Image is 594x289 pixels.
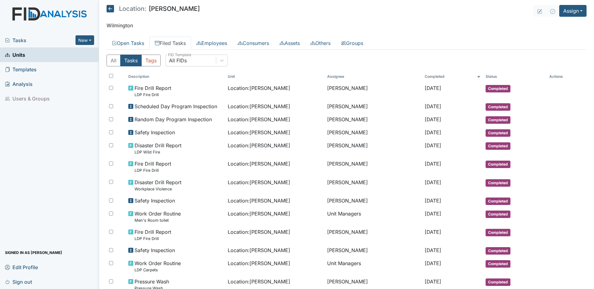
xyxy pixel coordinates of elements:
span: Completed [486,229,510,236]
span: Completed [486,85,510,92]
span: Templates [5,64,37,74]
span: Location : [PERSON_NAME] [228,129,290,136]
small: LDP Fire Drill [135,167,171,173]
span: Fire Drill Report LDP Fire Drill [135,84,171,98]
th: Toggle SortBy [225,71,325,82]
span: Location : [PERSON_NAME] [228,247,290,254]
span: Fire Drill Report LDP Fire Drill [135,160,171,173]
span: Fire Drill Report LDP Fire Drill [135,228,171,242]
span: Completed [486,198,510,205]
span: Completed [486,247,510,255]
span: [DATE] [425,116,441,122]
span: Location : [PERSON_NAME] [228,260,290,267]
span: Location : [PERSON_NAME] [228,210,290,217]
span: [DATE] [425,129,441,136]
span: Completed [486,142,510,150]
td: Unit Managers [325,257,422,275]
span: [DATE] [425,179,441,185]
span: [DATE] [425,247,441,253]
span: Units [5,50,25,60]
span: Completed [486,179,510,187]
span: Location : [PERSON_NAME] [228,84,290,92]
th: Toggle SortBy [483,71,547,82]
span: Location : [PERSON_NAME] [228,278,290,285]
span: Completed [486,103,510,111]
td: [PERSON_NAME] [325,244,422,257]
div: All FIDs [169,57,187,64]
span: Location : [PERSON_NAME] [228,103,290,110]
span: Completed [486,116,510,124]
td: [PERSON_NAME] [325,226,422,244]
span: Safety Inspection [135,129,175,136]
th: Toggle SortBy [126,71,225,82]
small: Workplace Violence [135,186,181,192]
td: [PERSON_NAME] [325,139,422,158]
span: [DATE] [425,85,441,91]
span: Analysis [5,79,33,89]
span: Disaster Drill Report Workplace Violence [135,179,181,192]
h5: [PERSON_NAME] [107,5,200,12]
a: Others [305,37,336,50]
span: Location : [PERSON_NAME] [228,179,290,186]
small: LDP Fire Drill [135,92,171,98]
a: Groups [336,37,368,50]
button: Tasks [120,55,142,66]
span: Work Order Routine LDP Carpets [135,260,181,273]
a: Filed Tasks [149,37,191,50]
span: Location : [PERSON_NAME] [228,116,290,123]
span: [DATE] [425,278,441,285]
a: Tasks [5,37,75,44]
p: Wilmington [107,22,587,29]
td: [PERSON_NAME] [325,126,422,139]
span: Random Day Program Inspection [135,116,212,123]
th: Assignee [325,71,422,82]
span: Safety Inspection [135,247,175,254]
button: New [75,35,94,45]
span: Edit Profile [5,262,38,272]
a: Consumers [232,37,274,50]
span: Completed [486,211,510,218]
span: Work Order Routine Men's Room toilet [135,210,181,223]
th: Toggle SortBy [422,71,483,82]
span: Location : [PERSON_NAME] [228,197,290,204]
td: [PERSON_NAME] [325,82,422,100]
span: [DATE] [425,142,441,149]
td: [PERSON_NAME] [325,194,422,207]
span: [DATE] [425,229,441,235]
td: [PERSON_NAME] [325,100,422,113]
td: [PERSON_NAME] [325,176,422,194]
span: [DATE] [425,103,441,109]
td: [PERSON_NAME] [325,113,422,126]
span: Scheduled Day Program Inspection [135,103,217,110]
input: Toggle All Rows Selected [109,74,113,78]
div: Type filter [107,55,161,66]
button: All [107,55,121,66]
span: Location: [119,6,146,12]
small: LDP Fire Drill [135,236,171,242]
span: Completed [486,278,510,286]
span: Completed [486,260,510,268]
span: [DATE] [425,260,441,266]
small: LDP Wild Fire [135,149,181,155]
span: [DATE] [425,198,441,204]
td: [PERSON_NAME] [325,158,422,176]
button: Tags [141,55,161,66]
td: Unit Managers [325,207,422,226]
span: Signed in as [PERSON_NAME] [5,248,62,257]
small: LDP Carpets [135,267,181,273]
span: Completed [486,129,510,137]
small: Men's Room toilet [135,217,181,223]
a: Assets [274,37,305,50]
span: Safety Inspection [135,197,175,204]
a: Open Tasks [107,37,149,50]
span: Location : [PERSON_NAME] [228,142,290,149]
span: Location : [PERSON_NAME] [228,160,290,167]
span: Completed [486,161,510,168]
span: Disaster Drill Report LDP Wild Fire [135,142,181,155]
span: [DATE] [425,161,441,167]
a: Employees [191,37,232,50]
th: Actions [547,71,578,82]
button: Assign [559,5,587,17]
span: Sign out [5,277,32,287]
